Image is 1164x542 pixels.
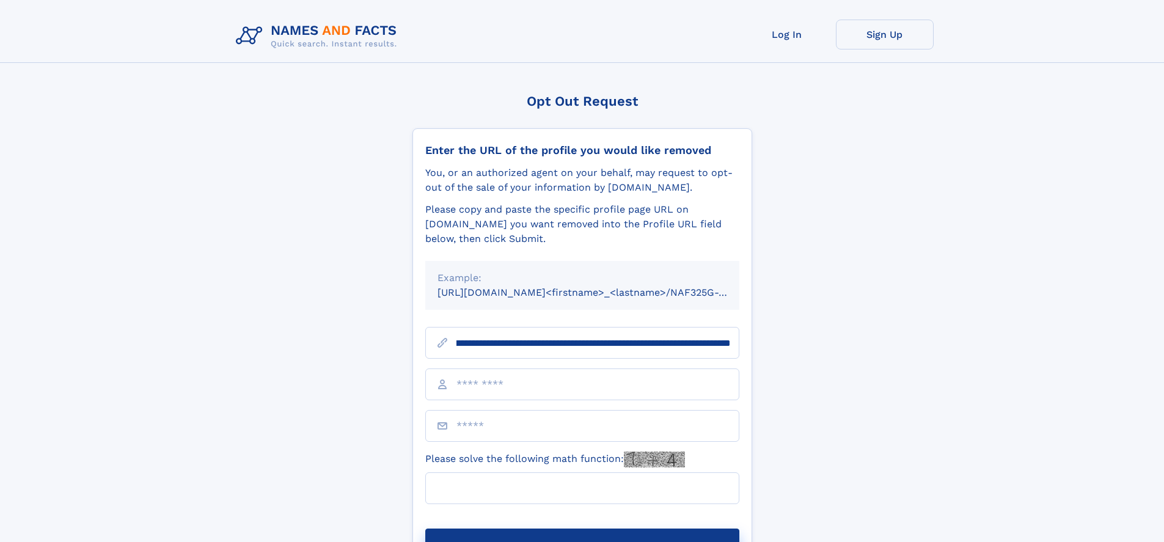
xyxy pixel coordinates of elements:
[836,20,934,49] a: Sign Up
[425,452,685,467] label: Please solve the following math function:
[738,20,836,49] a: Log In
[425,166,739,195] div: You, or an authorized agent on your behalf, may request to opt-out of the sale of your informatio...
[412,93,752,109] div: Opt Out Request
[231,20,407,53] img: Logo Names and Facts
[437,271,727,285] div: Example:
[425,144,739,157] div: Enter the URL of the profile you would like removed
[425,202,739,246] div: Please copy and paste the specific profile page URL on [DOMAIN_NAME] you want removed into the Pr...
[437,287,763,298] small: [URL][DOMAIN_NAME]<firstname>_<lastname>/NAF325G-xxxxxxxx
